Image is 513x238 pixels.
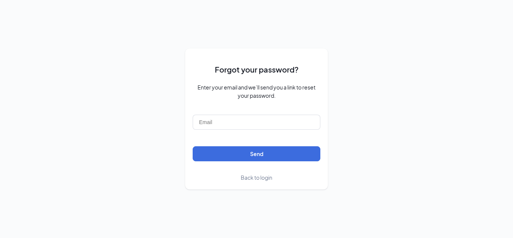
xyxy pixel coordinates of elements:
a: Back to login [241,173,272,182]
span: Forgot your password? [215,64,299,75]
span: Enter your email and we’ll send you a link to reset your password. [193,83,320,100]
input: Email [193,115,320,130]
button: Send [193,146,320,161]
span: Back to login [241,174,272,181]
